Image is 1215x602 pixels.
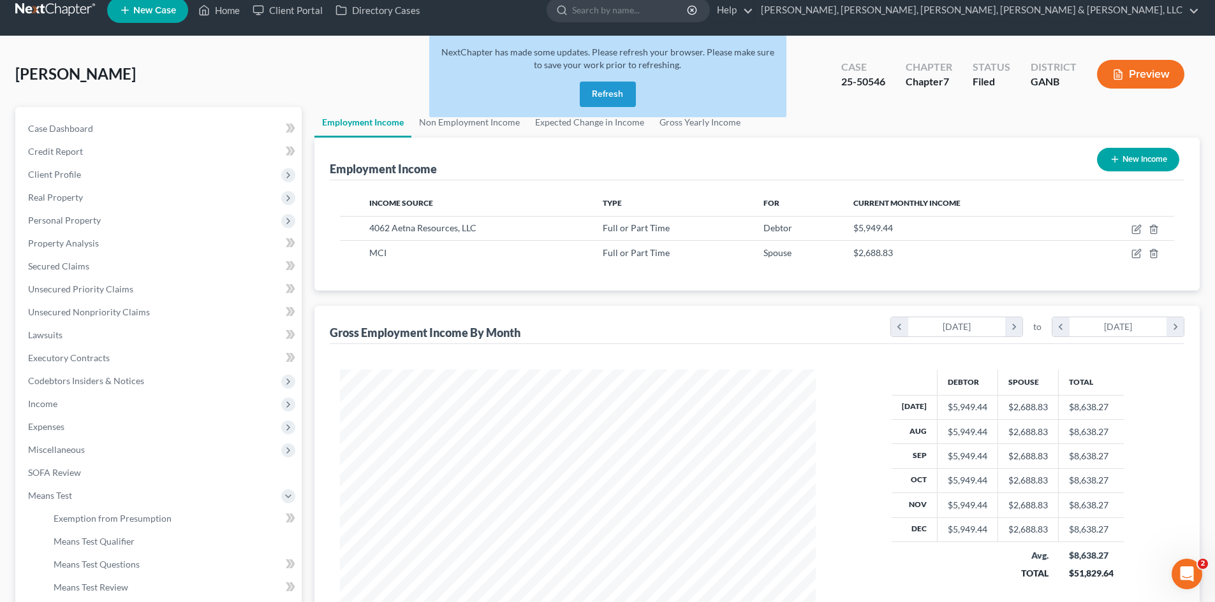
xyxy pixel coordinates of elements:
a: Unsecured Nonpriority Claims [18,301,302,324]
a: Secured Claims [18,255,302,278]
a: Lawsuits [18,324,302,347]
div: $2,688.83 [1008,426,1048,438]
th: Debtor [938,369,998,395]
span: Lawsuits [28,329,63,340]
th: Dec [892,517,938,541]
th: Nov [892,493,938,517]
span: Case Dashboard [28,123,93,134]
td: $8,638.27 [1059,395,1124,419]
span: NextChapter has made some updates. Please refresh your browser. Please make sure to save your wor... [441,47,774,70]
span: to [1033,320,1042,333]
i: chevron_left [1052,317,1070,336]
span: Real Property [28,192,83,203]
span: Spouse [763,247,792,258]
span: Secured Claims [28,261,89,271]
i: chevron_right [1167,317,1184,336]
span: [PERSON_NAME] [15,64,136,83]
div: $5,949.44 [948,401,987,413]
span: $2,688.83 [853,247,893,258]
div: $5,949.44 [948,499,987,512]
div: TOTAL [1008,567,1049,580]
span: 4062 Aetna Resources, LLC [369,222,476,233]
span: Means Test Review [54,582,128,592]
a: Unsecured Priority Claims [18,278,302,301]
span: Type [603,198,622,208]
button: Preview [1097,60,1184,89]
span: MCI [369,247,387,258]
span: Codebtors Insiders & Notices [28,375,144,386]
div: Gross Employment Income By Month [330,325,520,340]
div: $2,688.83 [1008,499,1048,512]
th: Spouse [998,369,1059,395]
a: SOFA Review [18,461,302,484]
span: Unsecured Nonpriority Claims [28,306,150,317]
span: SOFA Review [28,467,81,478]
a: Credit Report [18,140,302,163]
div: 25-50546 [841,75,885,89]
a: Means Test Qualifier [43,530,302,553]
div: Avg. [1008,549,1049,562]
td: $8,638.27 [1059,493,1124,517]
span: Exemption from Presumption [54,513,172,524]
span: For [763,198,779,208]
span: Means Test [28,490,72,501]
button: New Income [1097,148,1179,171]
span: Personal Property [28,215,101,226]
span: Executory Contracts [28,352,110,363]
th: Sep [892,444,938,468]
td: $8,638.27 [1059,468,1124,492]
span: Unsecured Priority Claims [28,283,133,294]
iframe: Intercom live chat [1172,559,1202,589]
span: Full or Part Time [603,222,670,233]
span: $5,949.44 [853,222,893,233]
div: $2,688.83 [1008,474,1048,487]
i: chevron_left [891,317,908,336]
a: Means Test Questions [43,553,302,576]
a: Non Employment Income [411,107,527,138]
a: Employment Income [314,107,411,138]
div: [DATE] [908,317,1006,336]
div: Chapter [906,75,952,89]
div: Status [973,60,1010,75]
div: Case [841,60,885,75]
div: $5,949.44 [948,450,987,462]
a: Exemption from Presumption [43,507,302,530]
th: Total [1059,369,1124,395]
span: Client Profile [28,169,81,180]
span: Expenses [28,421,64,432]
div: $2,688.83 [1008,523,1048,536]
div: $2,688.83 [1008,401,1048,413]
span: Income Source [369,198,433,208]
th: Aug [892,419,938,443]
i: chevron_right [1005,317,1022,336]
span: 7 [943,75,949,87]
div: $5,949.44 [948,426,987,438]
span: Debtor [763,222,792,233]
a: Executory Contracts [18,347,302,369]
div: Filed [973,75,1010,89]
td: $8,638.27 [1059,419,1124,443]
a: Means Test Review [43,576,302,599]
div: GANB [1031,75,1077,89]
div: $2,688.83 [1008,450,1048,462]
td: $8,638.27 [1059,444,1124,468]
span: Miscellaneous [28,444,85,455]
div: $5,949.44 [948,474,987,487]
button: Refresh [580,82,636,107]
span: Credit Report [28,146,83,157]
span: Means Test Questions [54,559,140,570]
div: [DATE] [1070,317,1167,336]
div: Chapter [906,60,952,75]
span: Property Analysis [28,238,99,248]
span: 2 [1198,559,1208,569]
th: Oct [892,468,938,492]
span: New Case [133,6,176,15]
td: $8,638.27 [1059,517,1124,541]
div: $51,829.64 [1069,567,1114,580]
div: Employment Income [330,161,437,176]
span: Current Monthly Income [853,198,961,208]
th: [DATE] [892,395,938,419]
span: Means Test Qualifier [54,536,135,547]
a: Case Dashboard [18,117,302,140]
span: Income [28,398,57,409]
